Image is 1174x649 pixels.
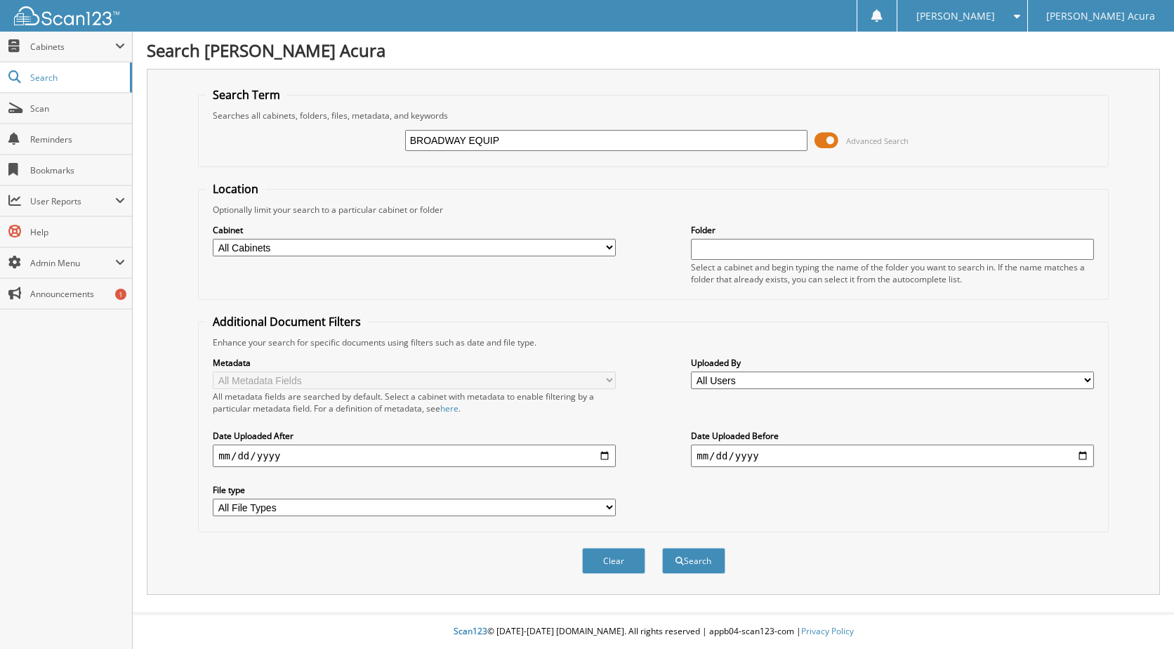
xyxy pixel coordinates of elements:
legend: Search Term [206,87,287,103]
input: end [691,445,1094,467]
legend: Additional Document Filters [206,314,368,329]
span: Advanced Search [846,136,909,146]
a: here [440,402,459,414]
span: [PERSON_NAME] [916,12,995,20]
span: Cabinets [30,41,115,53]
label: Uploaded By [691,357,1094,369]
div: Optionally limit your search to a particular cabinet or folder [206,204,1101,216]
span: Announcements [30,288,125,300]
span: Help [30,226,125,238]
span: Admin Menu [30,257,115,269]
label: File type [213,484,616,496]
span: Scan123 [454,625,487,637]
span: Search [30,72,123,84]
label: Metadata [213,357,616,369]
a: Privacy Policy [801,625,854,637]
div: All metadata fields are searched by default. Select a cabinet with metadata to enable filtering b... [213,391,616,414]
span: User Reports [30,195,115,207]
label: Cabinet [213,224,616,236]
input: start [213,445,616,467]
label: Date Uploaded Before [691,430,1094,442]
span: Reminders [30,133,125,145]
img: scan123-logo-white.svg [14,6,119,25]
h1: Search [PERSON_NAME] Acura [147,39,1160,62]
legend: Location [206,181,265,197]
label: Folder [691,224,1094,236]
div: Select a cabinet and begin typing the name of the folder you want to search in. If the name match... [691,261,1094,285]
span: Bookmarks [30,164,125,176]
div: Searches all cabinets, folders, files, metadata, and keywords [206,110,1101,122]
span: [PERSON_NAME] Acura [1046,12,1155,20]
div: Enhance your search for specific documents using filters such as date and file type. [206,336,1101,348]
span: Scan [30,103,125,114]
button: Clear [582,548,645,574]
button: Search [662,548,725,574]
div: © [DATE]-[DATE] [DOMAIN_NAME]. All rights reserved | appb04-scan123-com | [133,615,1174,649]
div: 1 [115,289,126,300]
label: Date Uploaded After [213,430,616,442]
